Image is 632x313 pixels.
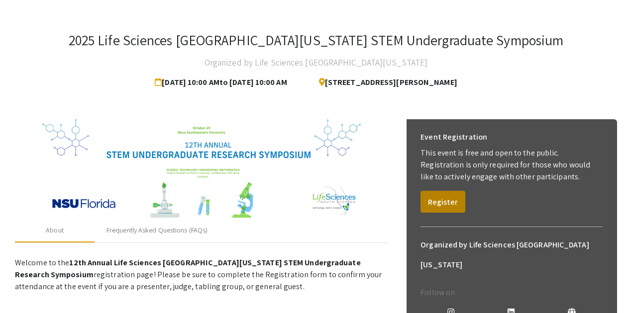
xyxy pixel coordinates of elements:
[421,127,487,147] h6: Event Registration
[205,53,427,73] h4: Organized by Life Sciences [GEOGRAPHIC_DATA][US_STATE]
[7,268,42,306] iframe: Chat
[421,287,603,299] p: Follow on
[311,73,457,92] span: [STREET_ADDRESS][PERSON_NAME]
[106,225,208,235] div: Frequently Asked Questions (FAQs)
[15,257,388,293] p: Welcome to the registration page! Please be sure to complete the Registration form to confirm you...
[421,191,465,213] button: Register
[15,257,361,280] strong: 12th Annual Life Sciences [GEOGRAPHIC_DATA][US_STATE] STEM Undergraduate Research Symposium
[46,225,64,235] div: About
[421,235,603,275] h6: Organized by Life Sciences [GEOGRAPHIC_DATA][US_STATE]
[421,147,603,183] p: This event is free and open to the public. Registration is only required for those who would like...
[42,119,361,219] img: 32153a09-f8cb-4114-bf27-cfb6bc84fc69.png
[155,73,291,92] span: [DATE] 10:00 AM to [DATE] 10:00 AM
[69,32,564,49] h3: 2025 Life Sciences [GEOGRAPHIC_DATA][US_STATE] STEM Undergraduate Symposium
